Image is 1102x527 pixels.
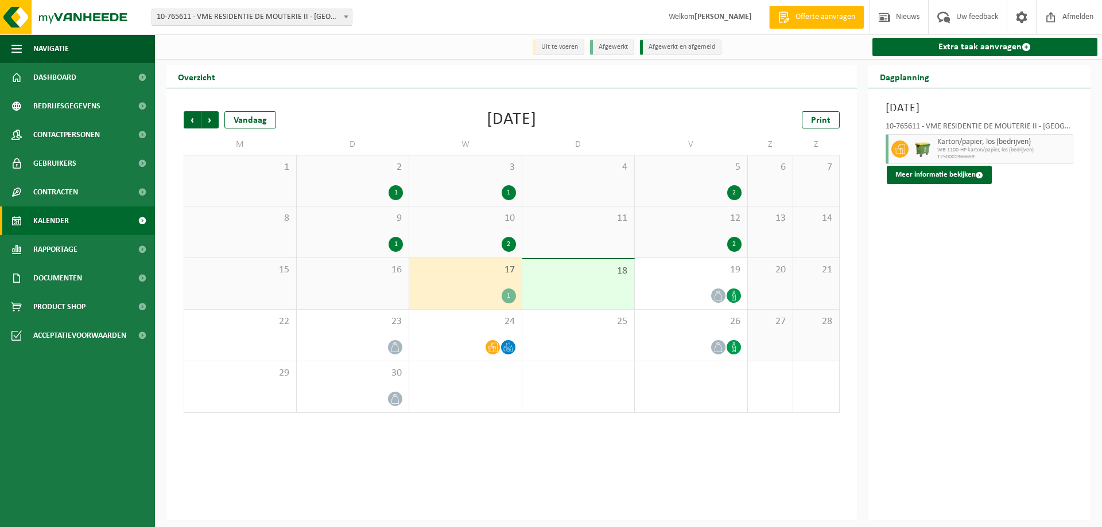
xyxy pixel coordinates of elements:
[914,140,932,158] img: WB-1100-HPE-GN-50
[802,111,840,128] a: Print
[754,212,787,225] span: 13
[533,40,584,55] li: Uit te voeren
[166,65,227,88] h2: Overzicht
[528,265,629,278] span: 18
[748,134,794,155] td: Z
[190,264,290,276] span: 15
[640,40,721,55] li: Afgewerkt en afgemeld
[33,235,77,264] span: Rapportage
[33,292,86,321] span: Product Shop
[190,212,290,225] span: 8
[502,185,516,200] div: 1
[528,212,629,225] span: 11
[201,111,219,128] span: Volgende
[190,367,290,380] span: 29
[793,134,839,155] td: Z
[33,178,78,206] span: Contracten
[415,212,516,225] span: 10
[302,161,403,174] span: 2
[641,264,742,276] span: 19
[937,138,1070,147] span: Karton/papier, los (bedrijven)
[302,264,403,276] span: 16
[641,212,742,225] span: 12
[184,111,201,128] span: Vorige
[33,63,76,92] span: Dashboard
[886,100,1074,117] h3: [DATE]
[868,65,941,88] h2: Dagplanning
[415,161,516,174] span: 3
[33,149,76,178] span: Gebruikers
[33,206,69,235] span: Kalender
[152,9,352,25] span: 10-765611 - VME RESIDENTIE DE MOUTERIE II - SINT-KRUIS
[886,123,1074,134] div: 10-765611 - VME RESIDENTIE DE MOUTERIE II - [GEOGRAPHIC_DATA]
[152,9,352,26] span: 10-765611 - VME RESIDENTIE DE MOUTERIE II - SINT-KRUIS
[415,264,516,276] span: 17
[727,185,742,200] div: 2
[33,34,69,63] span: Navigatie
[754,161,787,174] span: 6
[389,237,403,252] div: 1
[502,288,516,303] div: 1
[415,315,516,328] span: 24
[799,161,833,174] span: 7
[799,315,833,328] span: 28
[409,134,522,155] td: W
[590,40,634,55] li: Afgewerkt
[799,264,833,276] span: 21
[190,161,290,174] span: 1
[769,6,864,29] a: Offerte aanvragen
[937,154,1070,161] span: T250001966659
[872,38,1098,56] a: Extra taak aanvragen
[502,237,516,252] div: 2
[297,134,410,155] td: D
[184,134,297,155] td: M
[33,264,82,292] span: Documenten
[528,315,629,328] span: 25
[635,134,748,155] td: V
[811,116,831,125] span: Print
[302,212,403,225] span: 9
[754,264,787,276] span: 20
[727,237,742,252] div: 2
[389,185,403,200] div: 1
[33,120,100,149] span: Contactpersonen
[302,315,403,328] span: 23
[887,166,992,184] button: Meer informatie bekijken
[641,315,742,328] span: 26
[799,212,833,225] span: 14
[937,147,1070,154] span: WB-1100-HP karton/papier, los (bedrijven)
[487,111,537,128] div: [DATE]
[528,161,629,174] span: 4
[190,315,290,328] span: 22
[694,13,752,21] strong: [PERSON_NAME]
[793,11,858,23] span: Offerte aanvragen
[224,111,276,128] div: Vandaag
[33,92,100,120] span: Bedrijfsgegevens
[522,134,635,155] td: D
[641,161,742,174] span: 5
[33,321,126,350] span: Acceptatievoorwaarden
[754,315,787,328] span: 27
[302,367,403,380] span: 30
